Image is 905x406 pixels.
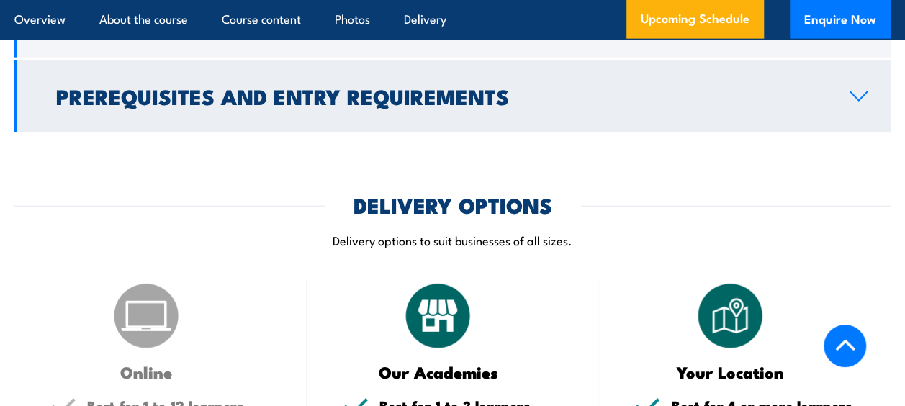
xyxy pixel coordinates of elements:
[14,232,891,248] p: Delivery options to suit businesses of all sizes.
[634,364,826,380] h3: Your Location
[56,86,827,105] h2: Prerequisites and Entry Requirements
[354,195,552,214] h2: DELIVERY OPTIONS
[14,60,891,132] a: Prerequisites and Entry Requirements
[50,364,242,380] h3: Online
[343,364,534,380] h3: Our Academies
